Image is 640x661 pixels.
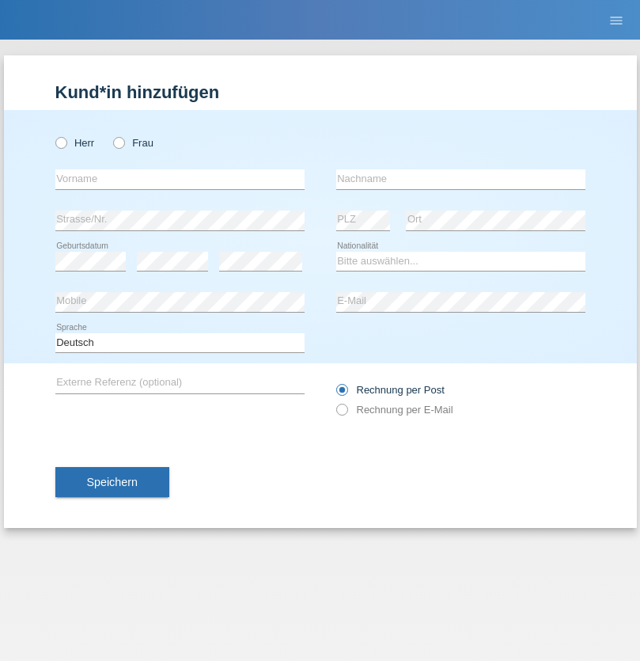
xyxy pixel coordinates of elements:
h1: Kund*in hinzufügen [55,82,585,102]
label: Rechnung per E-Mail [336,404,453,416]
label: Herr [55,137,95,149]
a: menu [600,15,632,25]
button: Speichern [55,467,169,497]
input: Herr [55,137,66,147]
input: Rechnung per E-Mail [336,404,347,424]
label: Frau [113,137,153,149]
span: Speichern [87,476,138,488]
input: Rechnung per Post [336,384,347,404]
i: menu [608,13,624,28]
input: Frau [113,137,123,147]
label: Rechnung per Post [336,384,445,396]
